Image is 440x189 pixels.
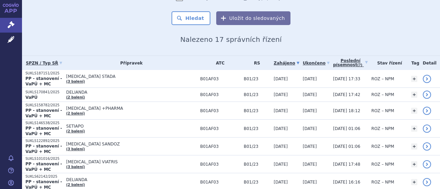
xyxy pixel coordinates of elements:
span: SETIAPO [66,124,197,129]
th: ATC [197,56,240,70]
a: (3 balení) [66,165,85,169]
a: SPZN / Typ SŘ [25,58,63,68]
th: Přípravek [63,56,197,70]
span: B01AF03 [200,76,240,81]
span: ROZ – NPM [371,180,394,185]
a: + [411,126,417,132]
span: [DATE] [303,92,317,97]
p: SUKLS158782/2025 [25,103,63,108]
strong: PP - stanovení - VaPÚ + MC [25,144,62,154]
span: DELIANDA [66,90,197,95]
p: SUKLS187151/2025 [25,71,63,76]
span: ROZ – NPM [371,76,394,81]
a: detail [423,75,431,83]
p: SUKLS62142/2025 [25,174,63,179]
span: ROZ – NPM [371,162,394,167]
span: [DATE] 01:06 [333,126,360,131]
a: + [411,143,417,150]
a: Zahájeno [274,58,299,68]
span: DELIANDA [66,177,197,182]
span: [DATE] 17:42 [333,92,360,97]
a: detail [423,125,431,133]
span: B01AF03 [200,126,240,131]
span: B01AF03 [200,180,240,185]
a: (2 balení) [66,183,85,187]
span: B01/23 [244,162,270,167]
th: Detail [419,56,440,70]
a: Poslednípísemnost(?) [333,56,368,70]
a: (2 balení) [66,95,85,99]
span: [DATE] [303,144,317,149]
button: Hledat [172,11,210,25]
span: [MEDICAL_DATA] +PHARMA [66,106,197,111]
span: [DATE] [274,126,288,131]
span: [DATE] [274,180,288,185]
span: ROZ – NPM [371,92,394,97]
span: B01AF03 [200,162,240,167]
a: (2 balení) [66,111,85,115]
strong: VaPÚ [25,95,37,100]
strong: PP - stanovení - VaPÚ + MC [25,126,62,136]
span: [MEDICAL_DATA] STADA [66,74,197,79]
span: B01/23 [244,126,270,131]
span: B01AF03 [200,108,240,113]
span: [DATE] [303,180,317,185]
span: [DATE] [303,162,317,167]
a: detail [423,142,431,151]
p: SUKLS122892/2025 [25,139,63,143]
th: RS [240,56,270,70]
th: Tag [408,56,419,70]
a: + [411,92,417,98]
span: [DATE] 17:33 [333,76,360,81]
th: Stav řízení [368,56,408,70]
abbr: (?) [357,63,362,67]
a: + [411,76,417,82]
span: Nalezeno 17 správních řízení [180,35,282,44]
span: [DATE] [274,92,288,97]
strong: PP - stanovení - VaPÚ + MC [25,76,62,86]
a: detail [423,160,431,168]
p: SUKLS146538/2025 [25,121,63,126]
a: (3 balení) [66,147,85,151]
span: [DATE] [303,76,317,81]
span: [DATE] 17:48 [333,162,360,167]
span: B01AF03 [200,92,240,97]
a: detail [423,91,431,99]
a: detail [423,178,431,186]
a: + [411,108,417,114]
a: (2 balení) [66,129,85,133]
span: [DATE] [274,108,288,113]
span: B01/23 [244,108,270,113]
p: SUKLS101016/2025 [25,156,63,161]
a: + [411,161,417,167]
span: [MEDICAL_DATA] VIATRIS [66,160,197,164]
span: ROZ – NPM [371,144,394,149]
span: [DATE] [274,162,288,167]
span: ROZ – NPM [371,126,394,131]
a: + [411,179,417,185]
span: [DATE] 16:16 [333,180,360,185]
span: B01/23 [244,144,270,149]
strong: PP - stanovení - VaPÚ + MC [25,162,62,172]
a: (3 balení) [66,80,85,83]
strong: PP - stanovení - VaPÚ + MC [25,108,62,118]
a: Ukončeno [303,58,330,68]
span: B01/23 [244,180,270,185]
span: [DATE] [303,108,317,113]
button: Uložit do sledovaných [216,11,290,25]
span: [DATE] [274,144,288,149]
span: [DATE] [303,126,317,131]
span: B01/23 [244,76,270,81]
span: [MEDICAL_DATA] SANDOZ [66,142,197,146]
span: [DATE] [274,76,288,81]
p: SUKLS170841/2025 [25,90,63,95]
span: ROZ – NPM [371,108,394,113]
span: [DATE] 01:06 [333,144,360,149]
span: [DATE] 18:12 [333,108,360,113]
a: detail [423,107,431,115]
span: B01/23 [244,92,270,97]
span: B01AF03 [200,144,240,149]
